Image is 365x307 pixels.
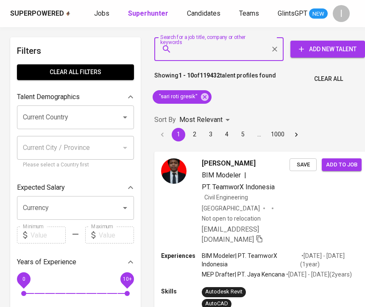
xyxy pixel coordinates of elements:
[161,287,202,296] p: Skills
[179,115,223,125] p: Most Relevant
[154,115,176,125] p: Sort By
[17,92,80,102] p: Talent Demographics
[285,270,352,279] p: • [DATE] - [DATE] ( 2 years )
[128,8,170,19] a: Superhunter
[179,112,233,128] div: Most Relevant
[154,71,276,87] p: Showing of talent profiles found
[204,128,217,141] button: Go to page 3
[202,183,275,191] span: PT. TeamworX Indonesia
[94,9,109,17] span: Jobs
[278,9,307,17] span: GlintsGPT
[10,9,70,19] a: Superpoweredapp logo
[17,254,134,271] div: Years of Experience
[236,128,250,141] button: Go to page 5
[153,93,203,101] span: "sari roti gresik"
[17,257,76,267] p: Years of Experience
[94,8,111,19] a: Jobs
[202,158,256,169] span: [PERSON_NAME]
[309,10,328,18] span: NEW
[239,8,261,19] a: Teams
[204,194,248,201] span: Civil Engineering
[119,111,131,123] button: Open
[200,72,220,79] b: 119432
[153,90,212,104] div: "sari roti gresik"
[17,183,65,193] p: Expected Salary
[297,44,358,55] span: Add New Talent
[278,8,328,19] a: GlintsGPT NEW
[239,9,259,17] span: Teams
[268,128,287,141] button: Go to page 1000
[202,171,241,179] span: BIM Modeler
[202,270,285,279] p: MEP Drafter | PT. Jaya Kencana
[202,225,259,243] span: [EMAIL_ADDRESS][DOMAIN_NAME]
[290,158,317,171] button: Save
[31,227,66,243] input: Value
[178,72,194,79] b: 1 - 10
[17,89,134,105] div: Talent Demographics
[311,71,346,87] button: Clear All
[326,160,357,170] span: Add to job
[154,128,304,141] nav: pagination navigation
[161,158,187,184] img: 2d04a9e4baf40929fcb9982efc59b5bf.jpeg
[290,128,303,141] button: Go to next page
[128,9,168,17] b: Superhunter
[66,11,70,16] img: app logo
[290,41,365,58] button: Add New Talent
[294,160,312,170] span: Save
[269,43,281,55] button: Clear
[119,202,131,214] button: Open
[202,252,300,268] p: BIM Modeler | PT. TeamworX Indonesia
[17,44,134,58] h6: Filters
[202,214,261,223] p: Not open to relocation
[99,227,134,243] input: Value
[188,128,201,141] button: Go to page 2
[172,128,185,141] button: page 1
[17,179,134,196] div: Expected Salary
[17,64,134,80] button: Clear All filters
[322,158,362,171] button: Add to job
[187,9,220,17] span: Candidates
[252,130,266,138] div: …
[24,67,127,77] span: Clear All filters
[205,288,242,296] div: Autodesk Revit
[187,8,222,19] a: Candidates
[22,276,25,282] span: 0
[123,276,131,282] span: 10+
[220,128,234,141] button: Go to page 4
[300,252,362,268] p: • [DATE] - [DATE] ( 1 year )
[23,161,128,169] p: Please select a Country first
[161,252,202,260] p: Experiences
[202,204,260,213] div: [GEOGRAPHIC_DATA]
[244,170,246,180] span: |
[333,5,350,22] div: I
[10,9,64,19] div: Superpowered
[314,74,343,84] span: Clear All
